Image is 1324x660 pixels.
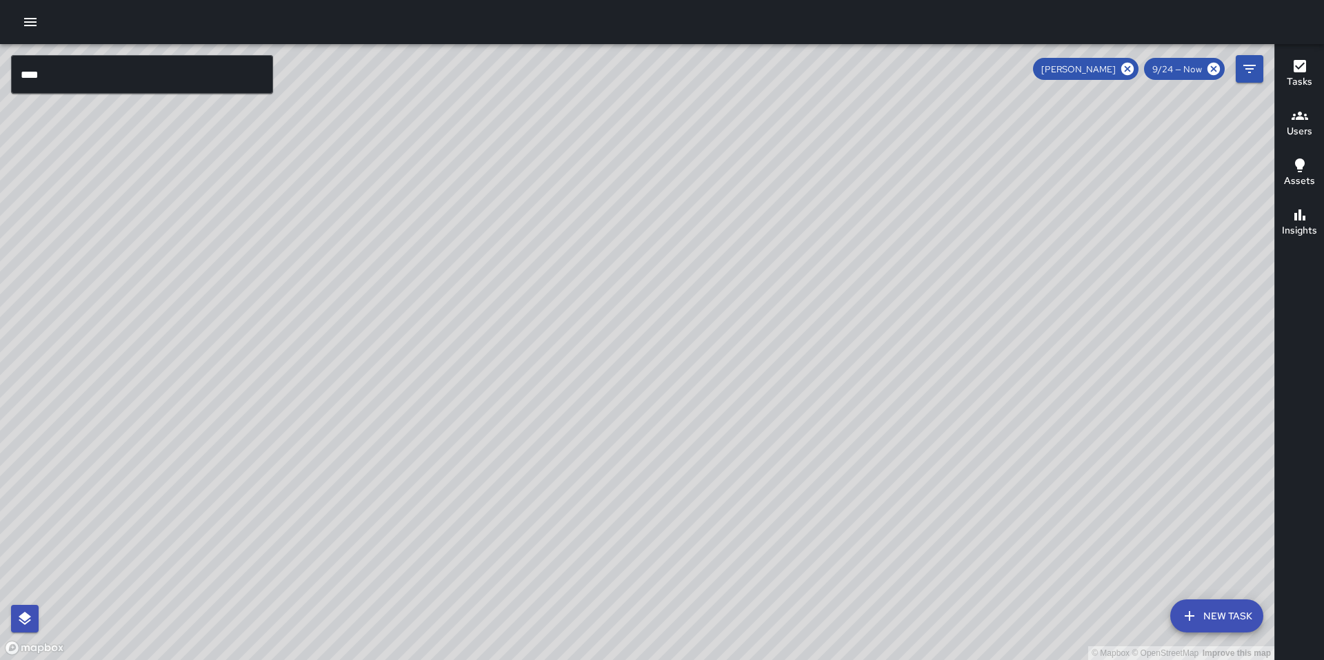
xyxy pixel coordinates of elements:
h6: Insights [1282,223,1317,238]
button: New Task [1170,599,1263,632]
h6: Assets [1284,174,1315,189]
h6: Tasks [1287,74,1312,90]
div: 9/24 — Now [1144,58,1225,80]
div: [PERSON_NAME] [1033,58,1139,80]
button: Filters [1236,55,1263,83]
button: Users [1275,99,1324,149]
h6: Users [1287,124,1312,139]
span: 9/24 — Now [1144,63,1210,75]
span: [PERSON_NAME] [1033,63,1124,75]
button: Tasks [1275,50,1324,99]
button: Insights [1275,198,1324,248]
button: Assets [1275,149,1324,198]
